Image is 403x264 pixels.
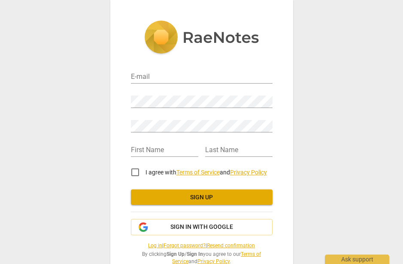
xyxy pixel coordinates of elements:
[170,223,233,231] span: Sign in with Google
[131,189,273,205] button: Sign up
[167,251,185,257] b: Sign Up
[230,169,267,176] a: Privacy Policy
[148,243,162,249] a: Log in
[207,243,255,249] a: Resend confirmation
[176,169,220,176] a: Terms of Service
[187,251,203,257] b: Sign In
[131,242,273,249] span: | |
[325,255,389,264] div: Ask support
[164,243,206,249] a: Forgot password?
[138,193,266,202] span: Sign up
[145,169,267,176] span: I agree with and
[131,219,273,235] button: Sign in with Google
[144,21,259,56] img: 5ac2273c67554f335776073100b6d88f.svg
